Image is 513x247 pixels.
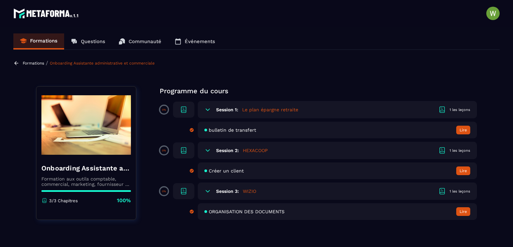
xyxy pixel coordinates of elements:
[41,92,131,158] img: banner
[456,207,470,216] button: Lire
[216,107,238,112] h6: Session 1:
[456,126,470,134] button: Lire
[209,168,244,173] span: Créer un client
[456,166,470,175] button: Lire
[112,33,168,49] a: Communauté
[162,149,166,152] p: 0%
[162,108,166,111] p: 0%
[46,60,48,66] span: /
[216,189,239,194] h6: Session 3:
[185,38,215,44] p: Événements
[64,33,112,49] a: Questions
[242,106,298,113] h5: Le plan épargne retraite
[243,147,268,154] h5: HEXACOOP
[50,61,155,66] a: Onboarding Assistante administrative et commerciale
[450,189,470,194] div: 1 les leçons
[209,127,256,133] span: bulletin de transfert
[23,61,44,66] a: Formations
[81,38,105,44] p: Questions
[13,7,79,20] img: logo
[49,198,78,203] p: 3/3 Chapitres
[450,107,470,112] div: 1 les leçons
[168,33,222,49] a: Événements
[162,190,166,193] p: 0%
[41,163,131,173] h4: Onboarding Assistante administrative et commerciale
[243,188,256,195] h5: WIZIO
[129,38,161,44] p: Communauté
[160,86,477,96] p: Programme du cours
[13,33,64,49] a: Formations
[30,38,57,44] p: Formations
[117,197,131,204] p: 100%
[450,148,470,153] div: 1 les leçons
[41,176,131,187] p: Formation aux outils comptable, commercial, marketing, fournisseur de production patrimoniaux
[209,209,285,214] span: ORGANISATION DES DOCUMENTS
[216,148,239,153] h6: Session 2:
